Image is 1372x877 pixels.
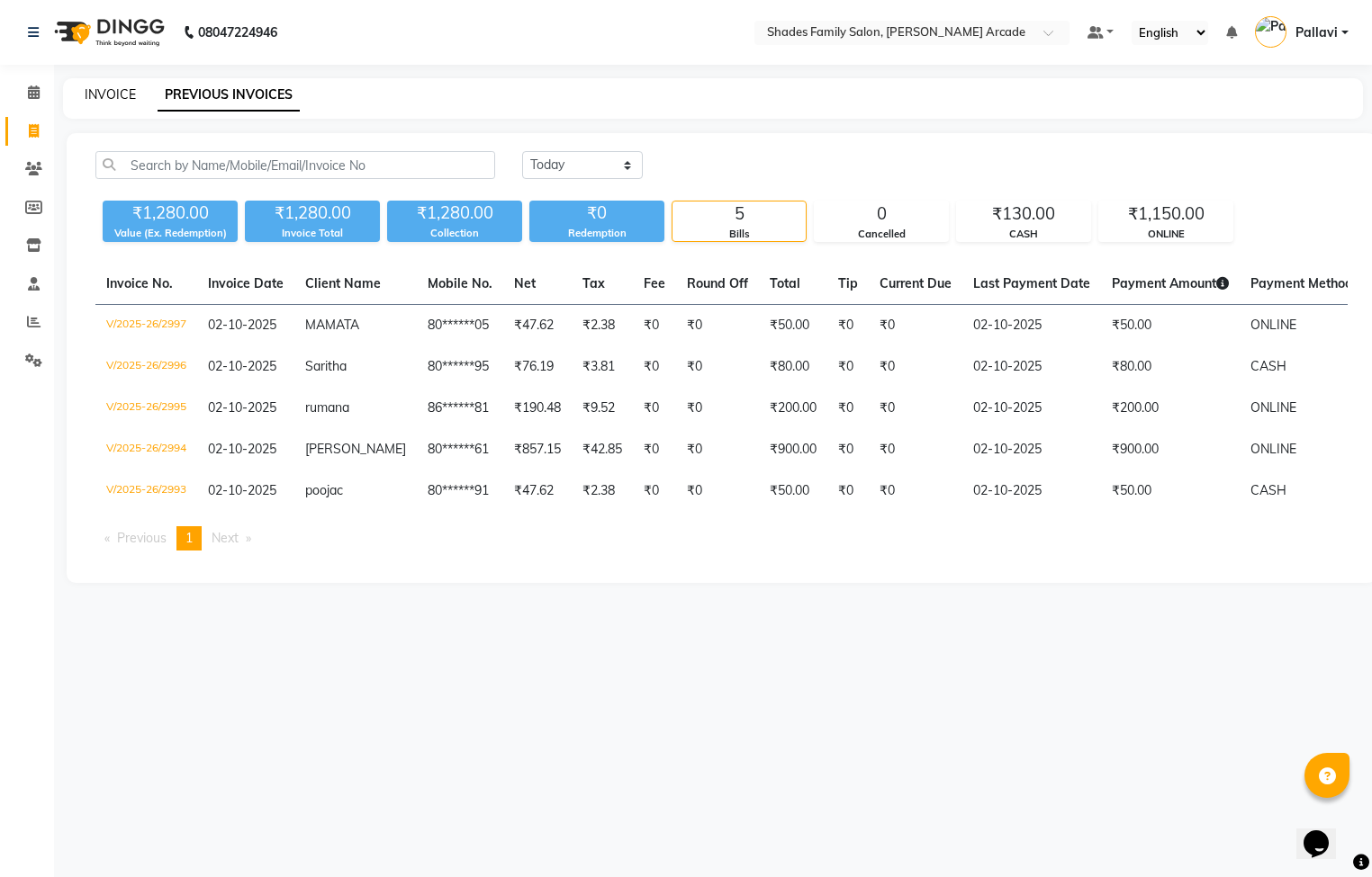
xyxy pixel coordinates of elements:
[672,201,806,227] div: 5
[103,201,238,226] div: ₹1,280.00
[208,275,284,291] span: Invoice Date
[387,226,522,241] div: Collection
[815,227,948,242] div: Cancelled
[869,388,962,429] td: ₹0
[633,388,676,429] td: ₹0
[1250,275,1372,291] span: Payment Methods
[305,482,337,498] span: pooja
[827,346,869,388] td: ₹0
[208,317,276,333] span: 02-10-2025
[1250,482,1286,498] span: CASH
[880,275,952,291] span: Current Due
[633,346,676,388] td: ₹0
[1101,388,1240,429] td: ₹200.00
[672,227,806,242] div: Bills
[572,388,633,429] td: ₹9.52
[582,275,605,291] span: Tax
[869,346,962,388] td: ₹0
[838,275,858,291] span: Tip
[759,305,827,347] td: ₹50.00
[387,201,522,226] div: ₹1,280.00
[633,305,676,347] td: ₹0
[644,275,665,291] span: Fee
[85,86,136,103] a: INVOICE
[676,388,759,429] td: ₹0
[962,429,1101,470] td: 02-10-2025
[827,388,869,429] td: ₹0
[687,275,748,291] span: Round Off
[962,470,1101,512] td: 02-10-2025
[103,226,238,241] div: Value (Ex. Redemption)
[1255,16,1286,48] img: Pallavi
[305,441,406,457] span: [PERSON_NAME]
[95,305,197,347] td: V/2025-26/2997
[503,305,572,347] td: ₹47.62
[1250,358,1286,374] span: CASH
[95,526,1348,550] nav: Pagination
[827,429,869,470] td: ₹0
[1101,305,1240,347] td: ₹50.00
[962,388,1101,429] td: 02-10-2025
[1250,317,1296,333] span: ONLINE
[503,470,572,512] td: ₹47.62
[95,429,197,470] td: V/2025-26/2994
[305,317,359,333] span: MAMATA
[503,388,572,429] td: ₹190.48
[95,470,197,512] td: V/2025-26/2993
[957,201,1090,227] div: ₹130.00
[117,530,167,546] span: Previous
[95,388,197,429] td: V/2025-26/2995
[245,226,380,241] div: Invoice Total
[676,346,759,388] td: ₹0
[245,201,380,226] div: ₹1,280.00
[827,470,869,512] td: ₹0
[869,305,962,347] td: ₹0
[208,482,276,498] span: 02-10-2025
[514,275,536,291] span: Net
[305,399,349,416] span: rumana
[503,429,572,470] td: ₹857.15
[212,530,239,546] span: Next
[957,227,1090,242] div: CASH
[529,226,664,241] div: Redemption
[633,470,676,512] td: ₹0
[572,305,633,347] td: ₹2.38
[106,275,173,291] span: Invoice No.
[759,429,827,470] td: ₹900.00
[1250,399,1296,416] span: ONLINE
[1099,227,1232,242] div: ONLINE
[1250,441,1296,457] span: ONLINE
[1112,275,1229,291] span: Payment Amount
[208,358,276,374] span: 02-10-2025
[572,346,633,388] td: ₹3.81
[1295,23,1338,42] span: Pallavi
[158,79,300,112] a: PREVIOUS INVOICES
[815,201,948,227] div: 0
[428,275,492,291] span: Mobile No.
[1101,429,1240,470] td: ₹900.00
[305,275,381,291] span: Client Name
[572,429,633,470] td: ₹42.85
[1101,470,1240,512] td: ₹50.00
[572,470,633,512] td: ₹2.38
[770,275,800,291] span: Total
[869,429,962,470] td: ₹0
[305,358,347,374] span: Saritha
[529,201,664,226] div: ₹0
[759,470,827,512] td: ₹50.00
[337,482,343,498] span: c
[633,429,676,470] td: ₹0
[198,7,277,58] b: 08047224946
[676,305,759,347] td: ₹0
[95,151,495,179] input: Search by Name/Mobile/Email/Invoice No
[973,275,1090,291] span: Last Payment Date
[95,346,197,388] td: V/2025-26/2996
[676,429,759,470] td: ₹0
[46,7,169,58] img: logo
[962,305,1101,347] td: 02-10-2025
[1099,201,1232,227] div: ₹1,150.00
[962,346,1101,388] td: 02-10-2025
[1296,805,1354,859] iframe: chat widget
[676,470,759,512] td: ₹0
[503,346,572,388] td: ₹76.19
